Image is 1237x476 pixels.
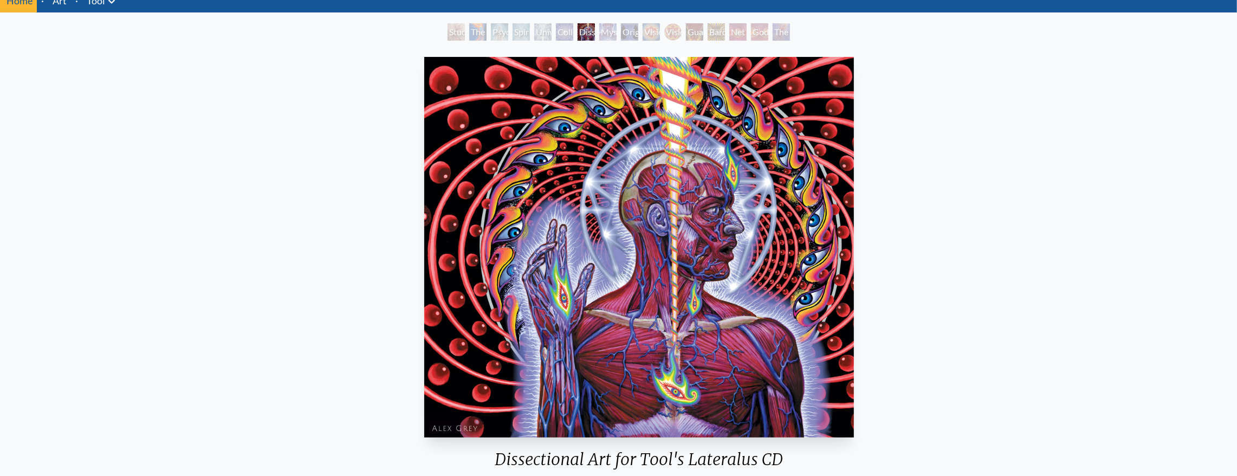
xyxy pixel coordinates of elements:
[424,57,854,438] img: tool-dissectional-alex-grey-watermarked.jpg
[491,23,508,41] div: Psychic Energy System
[773,23,790,41] div: The Great Turn
[578,23,595,41] div: Dissectional Art for Tool's Lateralus CD
[621,23,638,41] div: Original Face
[664,23,682,41] div: Vision Crystal Tondo
[643,23,660,41] div: Vision Crystal
[751,23,768,41] div: Godself
[513,23,530,41] div: Spiritual Energy System
[448,23,465,41] div: Study for the Great Turn
[534,23,552,41] div: Universal Mind Lattice
[708,23,725,41] div: Bardo Being
[686,23,703,41] div: Guardian of Infinite Vision
[599,23,617,41] div: Mystic Eye
[469,23,487,41] div: The Torch
[729,23,747,41] div: Net of Being
[556,23,573,41] div: Collective Vision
